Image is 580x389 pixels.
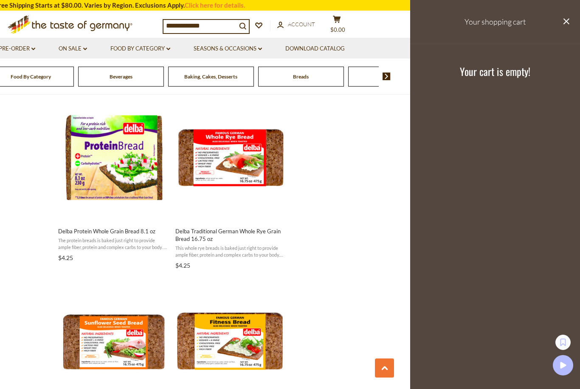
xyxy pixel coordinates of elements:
span: Delba Protein Whole Grain Bread 8.1 oz [58,227,168,235]
a: Beverages [110,73,132,80]
img: next arrow [383,73,391,80]
a: Breads [293,73,309,80]
a: Click here for details. [185,1,245,9]
span: This whole rye breads is baked just right to provide ample fiber, protein and complex carbs to yo... [175,245,285,258]
h3: Your cart is empty! [421,65,569,78]
button: $0.00 [324,15,349,36]
a: Account [277,20,315,29]
img: Delba Traditional German Whole Rye Grain Bread 16.75 oz [174,101,287,214]
span: Delba Traditional German Whole Rye Grain Bread 16.75 oz [175,227,285,243]
a: Seasons & Occasions [194,44,262,53]
a: Delba Traditional German Whole Rye Grain Bread 16.75 oz [174,94,287,272]
a: Food By Category [11,73,51,80]
a: Baking, Cakes, Desserts [184,73,237,80]
span: $0.00 [330,26,345,33]
span: The protein breads is baked just right to provide ample fiber, protein and complex carbs to your ... [58,237,168,250]
span: $4.25 [58,254,73,261]
a: Food By Category [110,44,170,53]
a: Download Catalog [285,44,345,53]
a: Delba Protein Whole Grain Bread 8.1 oz [57,94,169,264]
img: Delba Protein Whole Grain Bread 8.1 oz [57,101,169,214]
span: Account [288,21,315,28]
span: $4.25 [175,262,190,269]
a: On Sale [59,44,87,53]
